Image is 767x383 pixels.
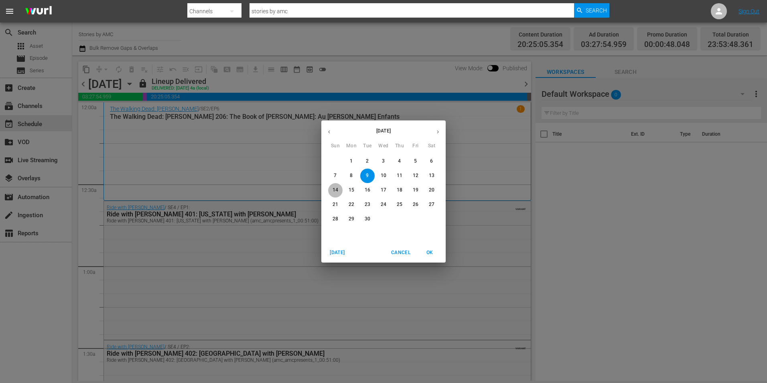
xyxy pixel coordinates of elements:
[381,172,386,179] p: 10
[408,198,423,212] button: 26
[350,172,353,179] p: 8
[350,158,353,165] p: 1
[365,201,370,208] p: 23
[360,183,375,198] button: 16
[397,187,402,194] p: 18
[413,187,418,194] p: 19
[408,154,423,169] button: 5
[398,158,401,165] p: 4
[325,246,350,259] button: [DATE]
[328,198,343,212] button: 21
[430,158,433,165] p: 6
[344,142,359,150] span: Mon
[388,246,414,259] button: Cancel
[414,158,417,165] p: 5
[397,201,402,208] p: 25
[739,8,759,14] a: Sign Out
[344,198,359,212] button: 22
[344,212,359,226] button: 29
[366,158,369,165] p: 2
[376,198,391,212] button: 24
[333,187,338,194] p: 14
[392,198,407,212] button: 25
[337,127,430,134] p: [DATE]
[413,172,418,179] p: 12
[349,216,354,222] p: 29
[391,249,410,257] span: Cancel
[381,187,386,194] p: 17
[392,154,407,169] button: 4
[360,212,375,226] button: 30
[349,187,354,194] p: 15
[328,142,343,150] span: Sun
[376,169,391,183] button: 10
[424,198,439,212] button: 27
[5,6,14,16] span: menu
[424,183,439,198] button: 20
[344,183,359,198] button: 15
[365,187,370,194] p: 16
[360,154,375,169] button: 2
[360,169,375,183] button: 9
[408,169,423,183] button: 12
[424,169,439,183] button: 13
[424,154,439,169] button: 6
[429,187,434,194] p: 20
[408,183,423,198] button: 19
[429,201,434,208] p: 27
[328,169,343,183] button: 7
[392,169,407,183] button: 11
[376,183,391,198] button: 17
[360,198,375,212] button: 23
[360,142,375,150] span: Tue
[392,183,407,198] button: 18
[344,169,359,183] button: 8
[413,201,418,208] p: 26
[328,183,343,198] button: 14
[328,212,343,226] button: 28
[349,201,354,208] p: 22
[334,172,337,179] p: 7
[333,216,338,222] p: 28
[333,201,338,208] p: 21
[381,201,386,208] p: 24
[19,2,58,21] img: ans4CAIJ8jUAAAAAAAAAAAAAAAAAAAAAAAAgQb4GAAAAAAAAAAAAAAAAAAAAAAAAJMjXAAAAAAAAAAAAAAAAAAAAAAAAgAT5G...
[397,172,402,179] p: 11
[376,154,391,169] button: 3
[344,154,359,169] button: 1
[365,216,370,222] p: 30
[408,142,423,150] span: Fri
[420,249,439,257] span: OK
[366,172,369,179] p: 9
[328,249,347,257] span: [DATE]
[586,3,607,18] span: Search
[392,142,407,150] span: Thu
[429,172,434,179] p: 13
[424,142,439,150] span: Sat
[417,246,442,259] button: OK
[376,142,391,150] span: Wed
[382,158,385,165] p: 3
